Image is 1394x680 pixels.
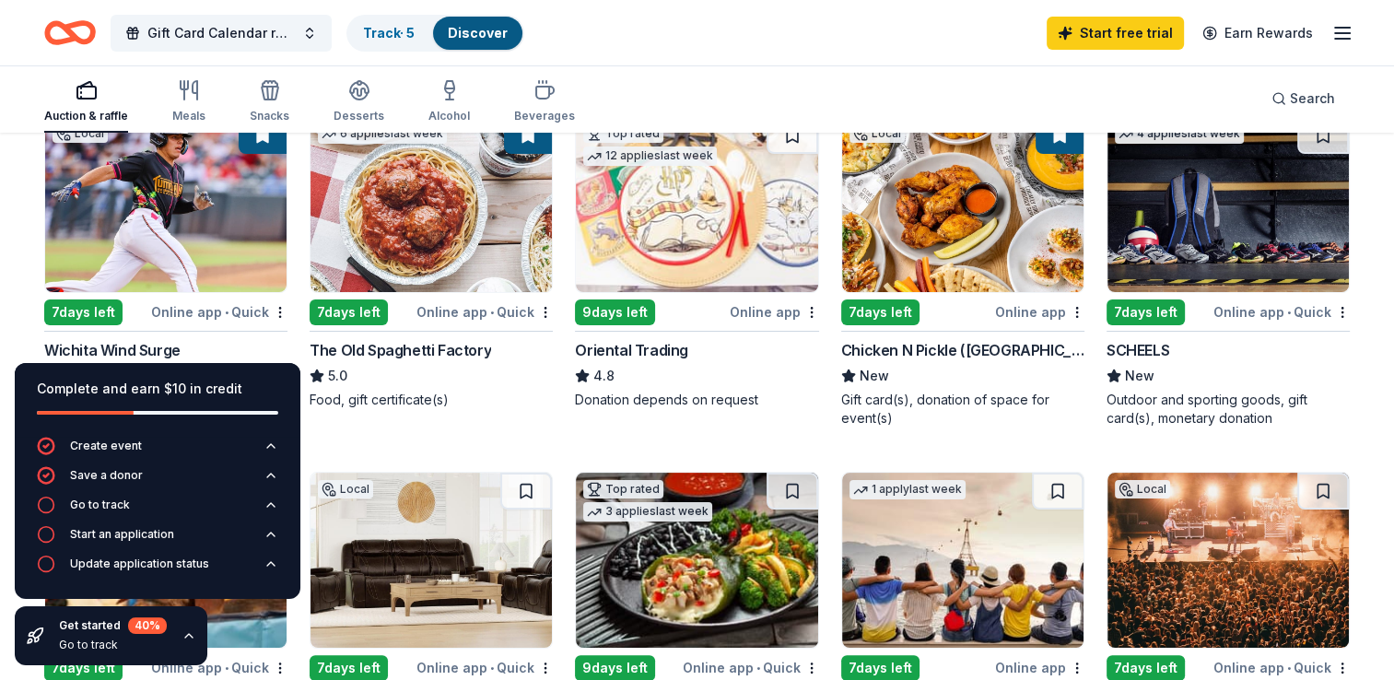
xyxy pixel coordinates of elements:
a: Discover [448,25,508,41]
a: Start free trial [1047,17,1184,50]
a: Image for SCHEELS4 applieslast week7days leftOnline app•QuickSCHEELSNewOutdoor and sporting goods... [1107,116,1350,428]
span: • [1287,661,1291,675]
div: Create event [70,439,142,453]
div: 6 applies last week [318,124,447,144]
button: Go to track [37,496,278,525]
div: Top rated [583,124,663,143]
img: Image for The Old Spaghetti Factory [310,117,552,292]
div: Online app [995,300,1084,323]
div: 9 days left [575,299,655,325]
div: Donation depends on request [575,391,818,409]
span: New [860,365,889,387]
div: Complete and earn $10 in credit [37,378,278,400]
div: Beverages [514,109,575,123]
button: Gift Card Calendar raffle [111,15,332,52]
a: Earn Rewards [1191,17,1324,50]
a: Image for Wichita Wind SurgeLocal7days leftOnline app•QuickWichita Wind SurgeNewTicket(s), mercha... [44,116,287,409]
span: 5.0 [328,365,347,387]
button: Auction & raffle [44,72,128,133]
div: Go to track [70,498,130,512]
span: • [225,305,228,320]
div: Get started [59,617,167,634]
div: Local [53,124,108,143]
div: Auction & raffle [44,109,128,123]
img: Image for Bob Mills Furniture [310,473,552,648]
div: Start an application [70,527,174,542]
div: 3 applies last week [583,502,712,522]
button: Meals [172,72,205,133]
div: Local [318,480,373,498]
span: • [756,661,760,675]
div: Chicken N Pickle ([GEOGRAPHIC_DATA]) [841,339,1084,361]
div: 4 applies last week [1115,124,1244,144]
span: 4.8 [593,365,615,387]
button: Create event [37,437,278,466]
a: Image for Oriental TradingTop rated12 applieslast week9days leftOnline appOriental Trading4.8Dona... [575,116,818,409]
div: 40 % [128,617,167,634]
div: The Old Spaghetti Factory [310,339,491,361]
a: Track· 5 [363,25,415,41]
div: Online app Quick [683,656,819,679]
div: Online app [995,656,1084,679]
button: Save a donor [37,466,278,496]
button: Start an application [37,525,278,555]
img: Image for SCHEELS [1107,117,1349,292]
div: Meals [172,109,205,123]
span: Gift Card Calendar raffle [147,22,295,44]
img: Image for Let's Roam [842,473,1084,648]
img: Image for Oriental Trading [576,117,817,292]
span: Search [1290,88,1335,110]
button: Alcohol [428,72,470,133]
div: 1 apply last week [849,480,966,499]
div: Desserts [334,109,384,123]
div: Oriental Trading [575,339,688,361]
div: Online app Quick [1213,300,1350,323]
span: New [1125,365,1154,387]
div: Update application status [70,557,209,571]
button: Desserts [334,72,384,133]
div: 7 days left [310,299,388,325]
div: 7 days left [841,299,920,325]
span: • [490,661,494,675]
div: Local [849,124,905,143]
div: Top rated [583,480,663,498]
img: Image for Park City Arena [1107,473,1349,648]
div: Alcohol [428,109,470,123]
span: • [1287,305,1291,320]
div: 12 applies last week [583,147,717,166]
a: Image for The Old Spaghetti Factory6 applieslast week7days leftOnline app•QuickThe Old Spaghetti ... [310,116,553,409]
div: Online app Quick [1213,656,1350,679]
button: Beverages [514,72,575,133]
div: Outdoor and sporting goods, gift card(s), monetary donation [1107,391,1350,428]
button: Search [1257,80,1350,117]
button: Update application status [37,555,278,584]
div: Go to track [59,638,167,652]
div: Online app [730,300,819,323]
div: Gift card(s), donation of space for event(s) [841,391,1084,428]
button: Track· 5Discover [346,15,524,52]
a: Home [44,11,96,54]
div: Wichita Wind Surge [44,339,181,361]
div: 7 days left [1107,299,1185,325]
div: Local [1115,480,1170,498]
img: Image for Abuelo's [576,473,817,648]
button: Snacks [250,72,289,133]
div: Food, gift certificate(s) [310,391,553,409]
a: Image for Chicken N Pickle (Wichita)Local7days leftOnline appChicken N Pickle ([GEOGRAPHIC_DATA])... [841,116,1084,428]
div: Snacks [250,109,289,123]
div: SCHEELS [1107,339,1169,361]
span: • [490,305,494,320]
img: Image for Chicken N Pickle (Wichita) [842,117,1084,292]
div: Online app Quick [416,300,553,323]
img: Image for Wichita Wind Surge [45,117,287,292]
div: Online app Quick [151,300,287,323]
div: Save a donor [70,468,143,483]
div: Online app Quick [416,656,553,679]
div: 7 days left [44,299,123,325]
